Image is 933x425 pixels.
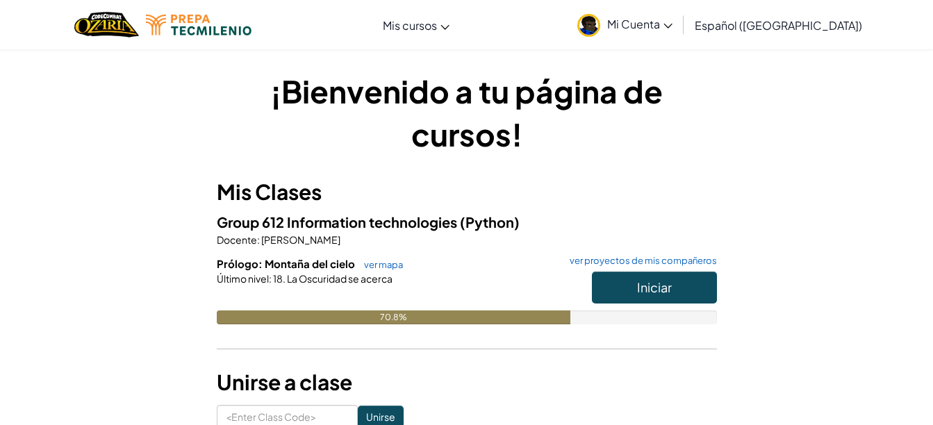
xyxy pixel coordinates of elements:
[257,233,260,246] span: :
[217,213,460,231] span: Group 612 Information technologies
[146,15,251,35] img: Tecmilenio logo
[260,233,340,246] span: [PERSON_NAME]
[217,69,717,156] h1: ¡Bienvenido a tu página de cursos!
[74,10,139,39] img: Home
[357,259,403,270] a: ver mapa
[460,213,520,231] span: (Python)
[217,257,357,270] span: Prólogo: Montaña del cielo
[217,233,257,246] span: Docente
[695,18,862,33] span: Español ([GEOGRAPHIC_DATA])
[688,6,869,44] a: Español ([GEOGRAPHIC_DATA])
[217,176,717,208] h3: Mis Clases
[376,6,456,44] a: Mis cursos
[217,367,717,398] h3: Unirse a clase
[272,272,286,285] span: 18.
[217,310,571,324] div: 70.8%
[577,14,600,37] img: avatar
[607,17,672,31] span: Mi Cuenta
[269,272,272,285] span: :
[286,272,393,285] span: La Oscuridad se acerca
[637,279,672,295] span: Iniciar
[74,10,139,39] a: Ozaria by CodeCombat logo
[592,272,717,303] button: Iniciar
[563,256,717,265] a: ver proyectos de mis compañeros
[383,18,437,33] span: Mis cursos
[570,3,679,47] a: Mi Cuenta
[217,272,269,285] span: Último nivel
